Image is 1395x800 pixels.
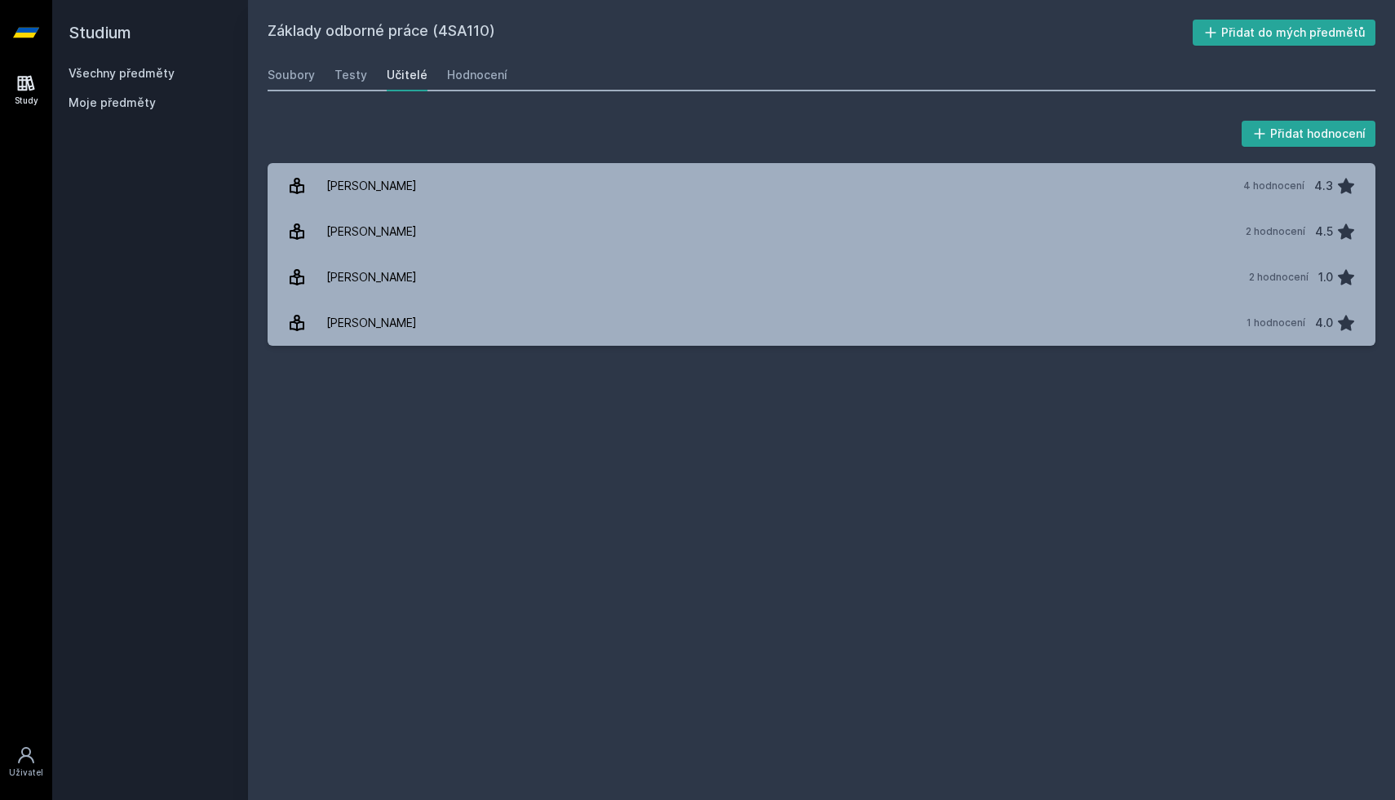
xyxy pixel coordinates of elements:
span: Moje předměty [69,95,156,111]
div: [PERSON_NAME] [326,307,417,339]
div: 4.0 [1315,307,1333,339]
div: Study [15,95,38,107]
div: [PERSON_NAME] [326,261,417,294]
a: [PERSON_NAME] 1 hodnocení 4.0 [268,300,1375,346]
div: 1.0 [1318,261,1333,294]
button: Přidat do mých předmětů [1193,20,1376,46]
h2: Základy odborné práce (4SA110) [268,20,1193,46]
div: 4.5 [1315,215,1333,248]
div: 2 hodnocení [1249,271,1309,284]
a: Testy [334,59,367,91]
a: Uživatel [3,737,49,787]
div: Testy [334,67,367,83]
a: Soubory [268,59,315,91]
button: Přidat hodnocení [1242,121,1376,147]
a: [PERSON_NAME] 2 hodnocení 1.0 [268,254,1375,300]
div: Soubory [268,67,315,83]
div: [PERSON_NAME] [326,215,417,248]
div: Učitelé [387,67,427,83]
div: 4.3 [1314,170,1333,202]
div: [PERSON_NAME] [326,170,417,202]
div: Hodnocení [447,67,507,83]
div: 4 hodnocení [1243,179,1304,192]
div: 2 hodnocení [1246,225,1305,238]
a: Učitelé [387,59,427,91]
a: [PERSON_NAME] 2 hodnocení 4.5 [268,209,1375,254]
div: 1 hodnocení [1247,316,1305,329]
a: Všechny předměty [69,66,175,80]
div: Uživatel [9,767,43,779]
a: [PERSON_NAME] 4 hodnocení 4.3 [268,163,1375,209]
a: Hodnocení [447,59,507,91]
a: Study [3,65,49,115]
